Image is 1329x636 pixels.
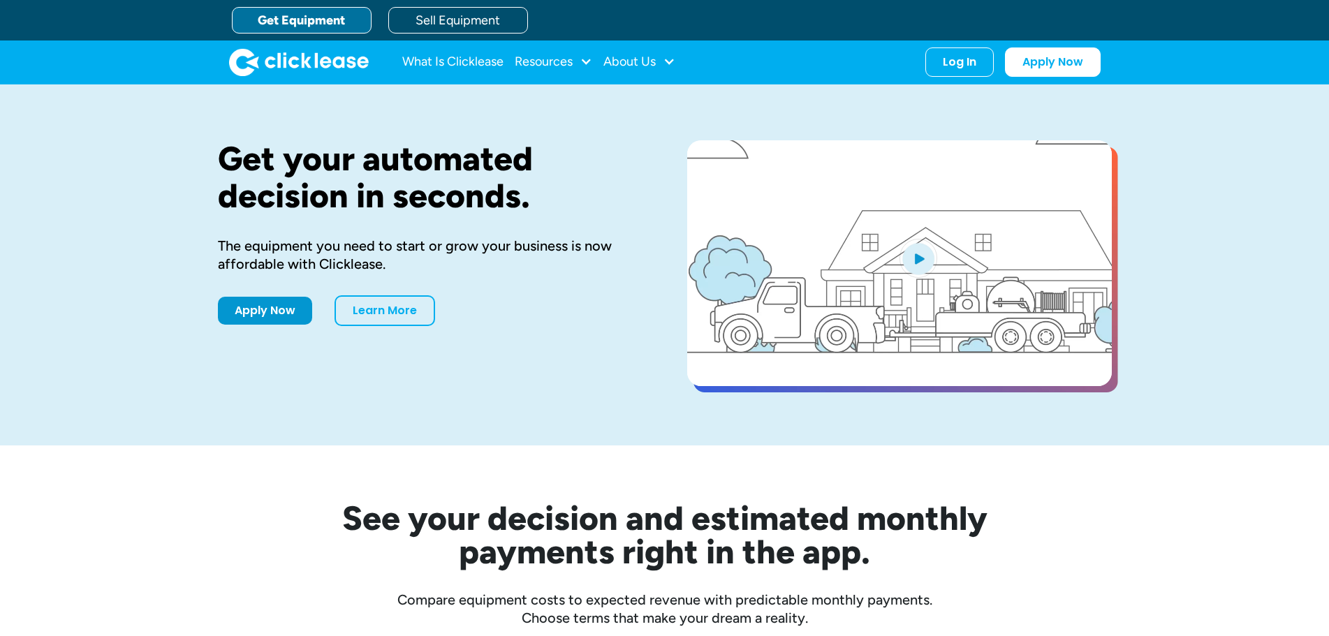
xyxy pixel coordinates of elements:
a: open lightbox [687,140,1112,386]
h1: Get your automated decision in seconds. [218,140,643,214]
a: home [229,48,369,76]
a: What Is Clicklease [402,48,504,76]
h2: See your decision and estimated monthly payments right in the app. [274,501,1056,568]
a: Learn More [335,295,435,326]
div: Compare equipment costs to expected revenue with predictable monthly payments. Choose terms that ... [218,591,1112,627]
a: Sell Equipment [388,7,528,34]
a: Apply Now [218,297,312,325]
div: The equipment you need to start or grow your business is now affordable with Clicklease. [218,237,643,273]
div: Log In [943,55,976,69]
img: Clicklease logo [229,48,369,76]
a: Apply Now [1005,47,1101,77]
a: Get Equipment [232,7,372,34]
div: Resources [515,48,592,76]
div: About Us [603,48,675,76]
img: Blue play button logo on a light blue circular background [900,239,937,278]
